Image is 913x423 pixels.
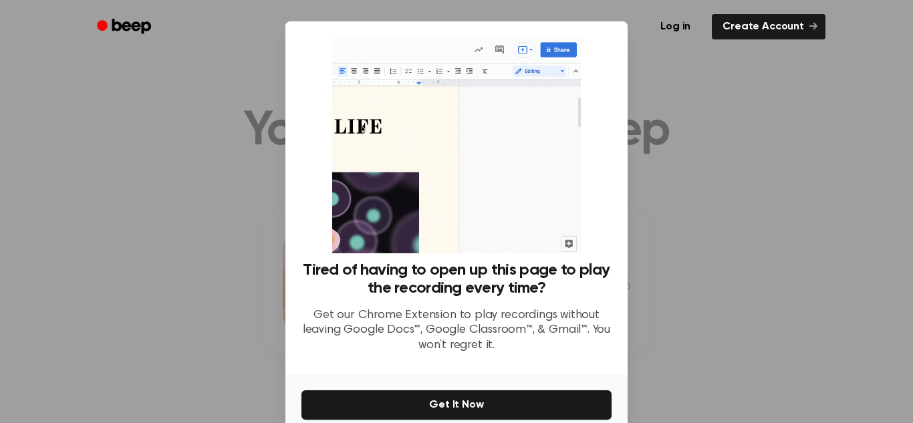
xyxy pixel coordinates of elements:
img: Beep extension in action [332,37,580,253]
h3: Tired of having to open up this page to play the recording every time? [301,261,612,297]
a: Log in [647,11,704,42]
button: Get It Now [301,390,612,420]
p: Get our Chrome Extension to play recordings without leaving Google Docs™, Google Classroom™, & Gm... [301,308,612,354]
a: Beep [88,14,163,40]
a: Create Account [712,14,825,39]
